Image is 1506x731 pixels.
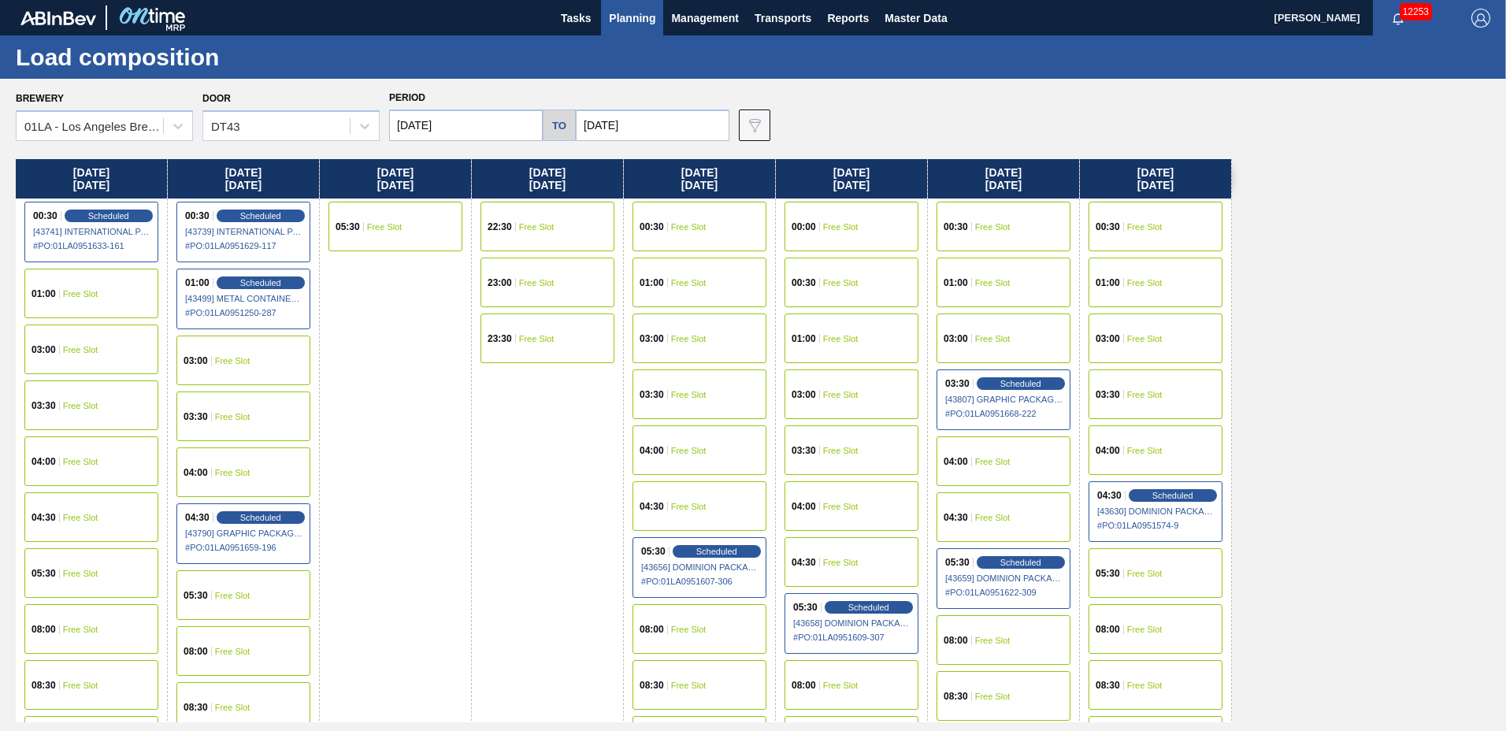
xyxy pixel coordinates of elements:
span: 00:30 [792,278,816,288]
span: 23:00 [488,278,512,288]
span: 03:00 [184,356,208,365]
span: [43656] DOMINION PACKAGING, INC. - 0008325026 [641,562,759,572]
span: 03:30 [792,446,816,455]
span: # PO : 01LA0951633-161 [33,236,151,255]
span: [43807] GRAPHIC PACKAGING INTERNATIONA - 0008221069 [945,395,1063,404]
span: 08:30 [1096,681,1120,690]
span: # PO : 01LA0951250-287 [185,303,303,322]
span: 08:00 [184,647,208,656]
span: Free Slot [1127,334,1163,343]
span: Reports [827,9,869,28]
div: [DATE] [DATE] [472,159,623,199]
span: [43739] INTERNATIONAL PAPER COMPANY - 0008219760 [185,227,303,236]
span: Planning [609,9,655,28]
span: 00:30 [1096,222,1120,232]
span: Period [389,92,425,103]
span: 05:30 [641,547,666,556]
span: 01:00 [1096,278,1120,288]
div: [DATE] [DATE] [1080,159,1231,199]
span: [43630] DOMINION PACKAGING, INC. - 0008325026 [1097,507,1215,516]
span: Free Slot [63,569,98,578]
div: [DATE] [DATE] [928,159,1079,199]
span: Free Slot [63,289,98,299]
span: Scheduled [1152,491,1193,500]
span: Free Slot [671,278,707,288]
span: 03:30 [1096,390,1120,399]
span: 04:00 [792,502,816,511]
span: Free Slot [215,468,250,477]
span: Free Slot [63,457,98,466]
span: 08:00 [1096,625,1120,634]
span: Free Slot [63,513,98,522]
span: Free Slot [975,278,1011,288]
span: Scheduled [240,211,281,221]
span: # PO : 01LA0951668-222 [945,404,1063,423]
span: 04:30 [640,502,664,511]
span: Free Slot [367,222,402,232]
span: 04:00 [32,457,56,466]
span: 03:30 [32,401,56,410]
div: 01LA - Los Angeles Brewery [24,120,165,133]
span: Free Slot [215,591,250,600]
span: 08:00 [640,625,664,634]
span: [43741] INTERNATIONAL PAPER COMPANY - 0008219760 [33,227,151,236]
span: Free Slot [823,681,859,690]
span: # PO : 01LA0951622-309 [945,583,1063,602]
span: # PO : 01LA0951609-307 [793,628,911,647]
span: Free Slot [1127,222,1163,232]
span: 00:00 [792,222,816,232]
span: Free Slot [215,647,250,656]
span: Free Slot [519,278,555,288]
span: 04:30 [185,513,210,522]
span: Management [671,9,739,28]
span: # PO : 01LA0951574-9 [1097,516,1215,535]
span: 08:00 [944,636,968,645]
span: 04:00 [944,457,968,466]
span: Free Slot [823,558,859,567]
label: Door [202,93,231,104]
span: Free Slot [63,681,98,690]
span: 08:30 [944,692,968,701]
span: Free Slot [1127,681,1163,690]
div: DT43 [211,120,240,133]
span: Free Slot [63,625,98,634]
span: Scheduled [848,603,889,612]
span: Free Slot [215,412,250,421]
span: Free Slot [1127,446,1163,455]
span: Free Slot [1127,625,1163,634]
span: Scheduled [240,278,281,288]
div: [DATE] [DATE] [16,159,167,199]
span: 01:00 [640,278,664,288]
span: Free Slot [63,401,98,410]
img: icon-filter-gray [745,116,764,135]
span: Free Slot [975,334,1011,343]
span: Free Slot [1127,390,1163,399]
span: Free Slot [823,278,859,288]
span: 03:00 [944,334,968,343]
span: 05:30 [32,569,56,578]
span: 01:00 [185,278,210,288]
span: [43658] DOMINION PACKAGING, INC. - 0008325026 [793,618,911,628]
span: 01:00 [32,289,56,299]
span: 05:30 [793,603,818,612]
span: 00:30 [185,211,210,221]
span: 01:00 [944,278,968,288]
span: Master Data [885,9,947,28]
span: Free Slot [823,502,859,511]
span: [43790] GRAPHIC PACKAGING INTERNATIONA - 0008221069 [185,529,303,538]
span: Scheduled [696,547,737,556]
span: 03:00 [792,390,816,399]
span: 00:30 [944,222,968,232]
span: 04:30 [32,513,56,522]
span: Free Slot [1127,569,1163,578]
span: 03:00 [640,334,664,343]
span: Free Slot [975,692,1011,701]
div: [DATE] [DATE] [168,159,319,199]
span: Free Slot [671,502,707,511]
span: Free Slot [671,390,707,399]
span: 01:00 [792,334,816,343]
span: Scheduled [88,211,129,221]
span: 03:30 [640,390,664,399]
span: Free Slot [975,457,1011,466]
img: TNhmsLtSVTkK8tSr43FrP2fwEKptu5GPRR3wAAAABJRU5ErkJggg== [20,11,96,25]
